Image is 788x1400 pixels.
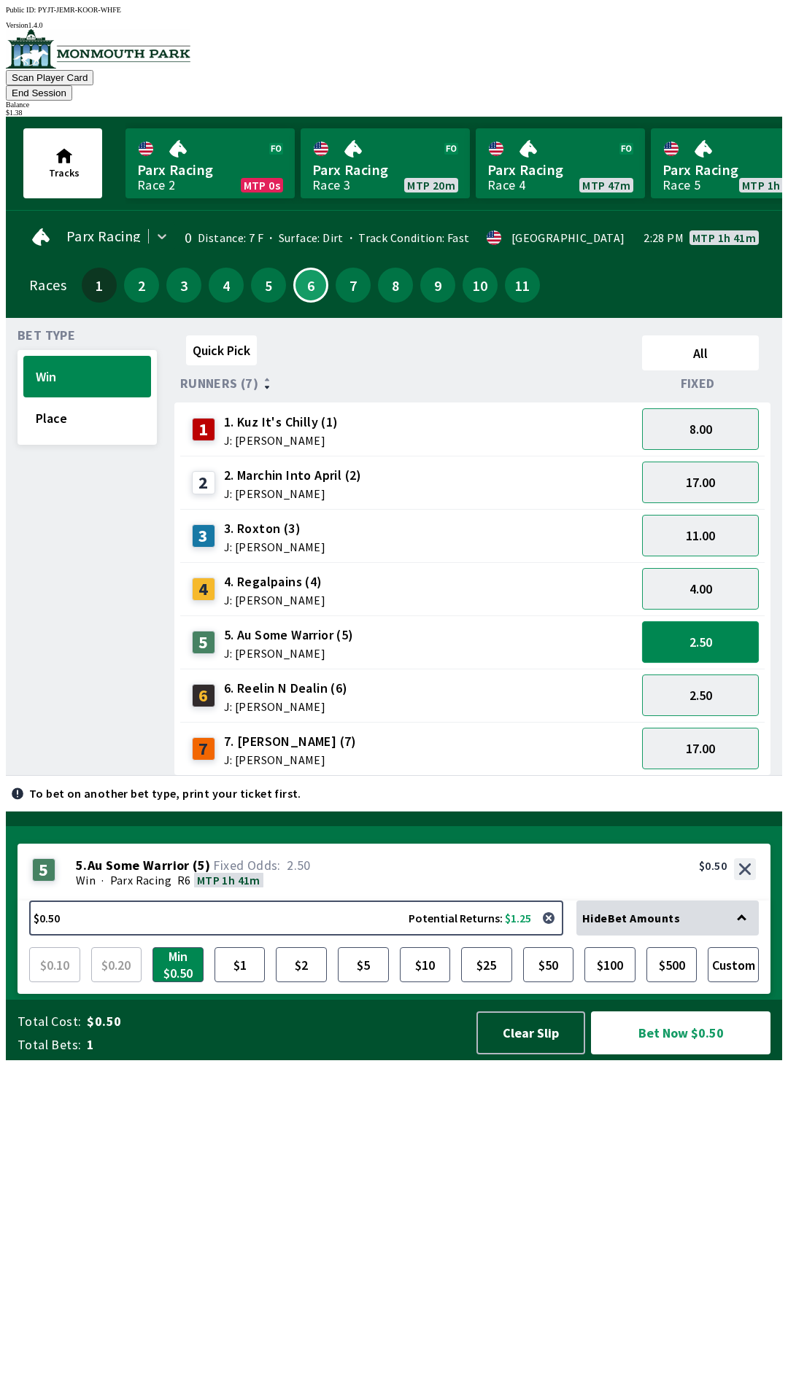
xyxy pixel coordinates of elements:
button: $500 [646,947,698,982]
div: 5 [192,631,215,654]
span: 11 [509,280,536,290]
span: MTP 1h 41m [197,873,260,887]
div: $ 1.38 [6,109,782,117]
span: Tracks [49,166,80,179]
button: Quick Pick [186,335,257,365]
button: $1 [215,947,266,982]
button: $0.50Potential Returns: $1.25 [29,901,563,936]
span: Min $0.50 [156,951,200,979]
span: Bet Now $0.50 [603,1024,758,1042]
button: All [642,335,759,370]
button: 17.00 [642,462,759,503]
span: J: [PERSON_NAME] [224,754,357,766]
span: 1. Kuz It's Chilly (1) [224,413,339,432]
div: Runners (7) [180,376,636,391]
span: Place [36,410,139,427]
button: 4.00 [642,568,759,610]
button: 3 [166,268,201,303]
button: 7 [336,268,371,303]
span: 2.50 [287,857,311,874]
span: Surface: Dirt [263,230,344,245]
span: Parx Racing [110,873,171,887]
div: 2 [192,471,215,494]
div: Race 2 [137,179,175,191]
span: 1 [87,1036,463,1054]
span: J: [PERSON_NAME] [224,701,348,712]
span: Win [76,873,96,887]
button: End Session [6,85,72,101]
span: $500 [650,951,694,979]
span: Win [36,368,139,385]
span: · [101,873,104,887]
div: 1 [192,418,215,441]
span: $0.50 [87,1013,463,1030]
button: Scan Player Card [6,70,93,85]
span: $25 [465,951,509,979]
span: Total Cost: [18,1013,81,1030]
span: MTP 0s [244,179,280,191]
button: 17.00 [642,728,759,769]
div: $0.50 [699,858,727,873]
span: 11.00 [686,527,715,544]
span: 4.00 [689,580,712,597]
span: Parx Racing [487,160,633,179]
button: 2.50 [642,674,759,716]
span: MTP 20m [407,179,455,191]
span: ( 5 ) [193,858,210,873]
div: Races [29,279,66,291]
span: MTP 47m [582,179,630,191]
a: Parx RacingRace 2MTP 0s [125,128,295,198]
div: 0 [180,232,192,244]
span: Clear Slip [490,1024,572,1041]
span: 3 [170,280,198,290]
button: $50 [523,947,574,982]
button: 11 [505,268,540,303]
span: 17.00 [686,474,715,491]
div: Race 5 [663,179,700,191]
img: venue logo [6,29,190,69]
button: Tracks [23,128,102,198]
button: 8.00 [642,408,759,450]
span: All [649,345,752,362]
span: Au Some Warrior [88,858,190,873]
button: $10 [400,947,451,982]
button: 2 [124,268,159,303]
button: $100 [584,947,636,982]
div: [GEOGRAPHIC_DATA] [511,232,625,244]
span: $1 [218,951,262,979]
div: 4 [192,577,215,601]
span: Parx Racing [312,160,458,179]
div: 5 [32,858,55,882]
button: 9 [420,268,455,303]
span: 8 [382,280,409,290]
button: $25 [461,947,512,982]
span: $10 [403,951,447,979]
button: Win [23,356,151,397]
div: 7 [192,737,215,761]
span: Track Condition: Fast [344,230,470,245]
span: Fixed [681,378,715,389]
span: 2:28 PM [644,232,684,244]
span: J: [PERSON_NAME] [224,488,362,499]
a: Parx RacingRace 4MTP 47m [476,128,645,198]
span: PYJT-JEMR-KOOR-WHFE [38,6,121,14]
span: 5. Au Some Warrior (5) [224,626,354,645]
span: $50 [527,951,571,979]
div: 3 [192,524,215,548]
button: 2.50 [642,621,759,663]
span: 9 [424,280,452,290]
button: Bet Now $0.50 [591,1011,770,1054]
span: 10 [466,280,494,290]
button: Clear Slip [476,1011,585,1054]
button: 8 [378,268,413,303]
button: Min $0.50 [152,947,204,982]
span: $5 [341,951,385,979]
button: Custom [708,947,759,982]
button: 4 [209,268,244,303]
span: 2.50 [689,687,712,704]
button: Place [23,397,151,439]
button: 10 [463,268,498,303]
button: $5 [338,947,389,982]
button: $2 [276,947,327,982]
span: 1 [85,280,113,290]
